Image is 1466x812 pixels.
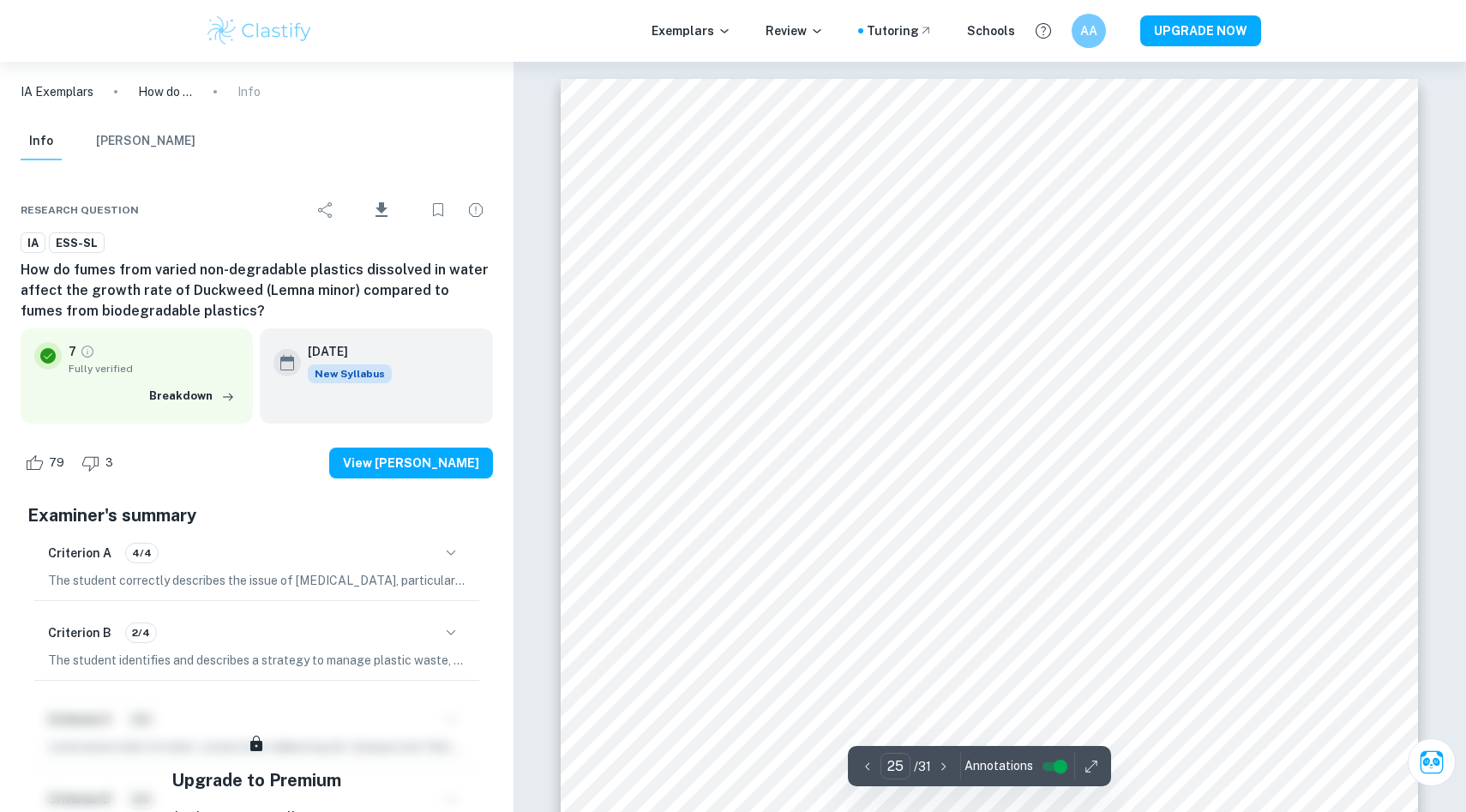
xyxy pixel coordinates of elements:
[237,82,261,101] p: Info
[1140,15,1261,46] button: UPGRADE NOW
[48,623,111,642] h6: Criterion B
[308,364,392,383] span: New Syllabus
[652,21,731,40] p: Exemplars
[96,123,195,160] button: [PERSON_NAME]
[309,193,343,227] div: Share
[205,14,314,48] img: Clastify logo
[1029,16,1058,45] button: Help and Feedback
[421,193,455,227] div: Bookmark
[69,361,239,376] span: Fully verified
[48,544,111,562] h6: Criterion A
[308,364,392,383] div: Starting from the May 2026 session, the ESS IA requirements have changed. We created this exempla...
[21,449,74,477] div: Like
[138,82,193,101] p: How do fumes from varied non-degradable plastics dissolved in water affect the growth rate of Duc...
[21,260,493,322] h6: How do fumes from varied non-degradable plastics dissolved in water affect the growth rate of Duc...
[21,235,45,252] span: IA
[964,757,1033,775] span: Annotations
[80,344,95,359] a: Grade fully verified
[1072,14,1106,48] button: AA
[346,188,418,232] div: Download
[914,757,931,776] p: / 31
[69,342,76,361] p: 7
[49,232,105,254] a: ESS-SL
[48,651,466,670] p: The student identifies and describes a strategy to manage plastic waste, focusing on research int...
[21,123,62,160] button: Info
[39,454,74,472] span: 79
[308,342,378,361] h6: [DATE]
[766,21,824,40] p: Review
[145,383,239,409] button: Breakdown
[1408,738,1456,786] button: Ask Clai
[1079,21,1099,40] h6: AA
[126,625,156,641] span: 2/4
[48,571,466,590] p: The student correctly describes the issue of [MEDICAL_DATA], particularly in [GEOGRAPHIC_DATA], h...
[329,448,493,478] button: View [PERSON_NAME]
[21,202,139,218] span: Research question
[27,502,486,528] h5: Examiner's summary
[21,82,93,101] a: IA Exemplars
[867,21,933,40] a: Tutoring
[126,545,158,561] span: 4/4
[96,454,123,472] span: 3
[21,232,45,254] a: IA
[77,449,123,477] div: Dislike
[171,767,341,793] h5: Upgrade to Premium
[459,193,493,227] div: Report issue
[967,21,1015,40] a: Schools
[50,235,104,252] span: ESS-SL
